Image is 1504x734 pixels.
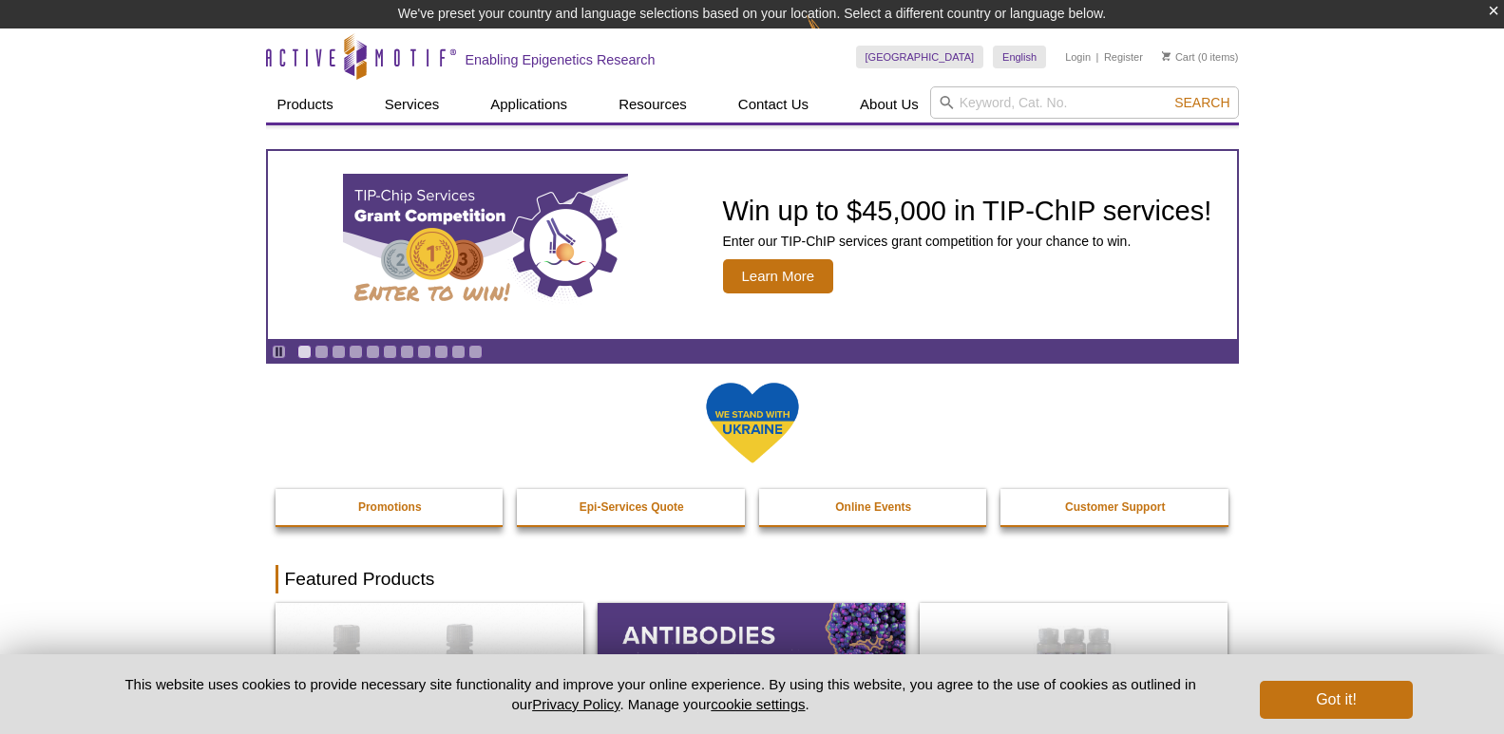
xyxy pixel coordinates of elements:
[1065,50,1091,64] a: Login
[366,345,380,359] a: Go to slide 5
[759,489,989,525] a: Online Events
[1162,50,1195,64] a: Cart
[1169,94,1235,111] button: Search
[580,500,684,514] strong: Epi-Services Quote
[1000,489,1230,525] a: Customer Support
[332,345,346,359] a: Go to slide 3
[1162,51,1171,61] img: Your Cart
[343,174,628,316] img: TIP-ChIP Services Grant Competition
[400,345,414,359] a: Go to slide 7
[723,197,1212,225] h2: Win up to $45,000 in TIP-ChIP services!
[848,86,930,122] a: About Us
[417,345,431,359] a: Go to slide 8
[930,86,1239,119] input: Keyword, Cat. No.
[607,86,698,122] a: Resources
[532,696,619,712] a: Privacy Policy
[468,345,483,359] a: Go to slide 11
[1162,46,1239,68] li: (0 items)
[723,233,1212,250] p: Enter our TIP-ChIP services grant competition for your chance to win.
[835,500,911,514] strong: Online Events
[297,345,312,359] a: Go to slide 1
[479,86,579,122] a: Applications
[373,86,451,122] a: Services
[266,86,345,122] a: Products
[856,46,984,68] a: [GEOGRAPHIC_DATA]
[705,381,800,465] img: We Stand With Ukraine
[358,500,422,514] strong: Promotions
[451,345,466,359] a: Go to slide 10
[268,151,1237,339] article: TIP-ChIP Services Grant Competition
[711,696,805,712] button: cookie settings
[1260,681,1412,719] button: Got it!
[807,14,857,59] img: Change Here
[314,345,329,359] a: Go to slide 2
[349,345,363,359] a: Go to slide 4
[1096,46,1099,68] li: |
[1065,500,1165,514] strong: Customer Support
[466,51,656,68] h2: Enabling Epigenetics Research
[993,46,1046,68] a: English
[727,86,820,122] a: Contact Us
[276,489,505,525] a: Promotions
[434,345,448,359] a: Go to slide 9
[723,259,834,293] span: Learn More
[517,489,747,525] a: Epi-Services Quote
[383,345,397,359] a: Go to slide 6
[272,345,286,359] a: Toggle autoplay
[1174,95,1229,110] span: Search
[1104,50,1143,64] a: Register
[268,151,1237,339] a: TIP-ChIP Services Grant Competition Win up to $45,000 in TIP-ChIP services! Enter our TIP-ChIP se...
[92,674,1229,714] p: This website uses cookies to provide necessary site functionality and improve your online experie...
[276,565,1229,593] h2: Featured Products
